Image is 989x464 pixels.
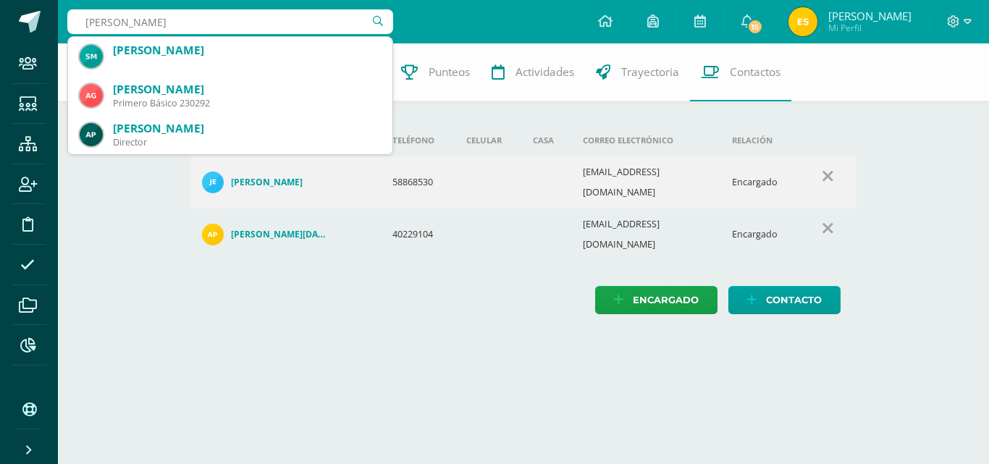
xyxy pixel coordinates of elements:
img: 050ee7cc1ceb9e6a266e61efe400369c.png [202,172,224,193]
a: Punteos [390,43,481,101]
a: [PERSON_NAME][DATE] [PERSON_NAME] [202,224,328,245]
th: Teléfono [381,125,455,156]
img: e81002d5139a10a51d3fe9a8c72c1d95.png [80,123,103,146]
div: [PERSON_NAME] [113,82,381,97]
span: Trayectoria [621,64,679,80]
a: Encargado [595,286,717,314]
div: Primero Básico 230292 [113,97,381,109]
span: Mi Perfil [828,22,912,34]
img: 0abf21bd2d0a573e157d53e234304166.png [788,7,817,36]
span: 15 [747,19,763,35]
th: Correo electrónico [571,125,720,156]
h4: [PERSON_NAME][DATE] [PERSON_NAME] [231,229,328,240]
img: 181bd64f35e5d1f02f3ce7fc9921b09f.png [80,84,103,107]
th: Casa [521,125,571,156]
td: 40229104 [381,208,455,261]
span: Actividades [515,64,574,80]
a: Actividades [481,43,585,101]
a: Contactos [690,43,791,101]
th: Relación [720,125,799,156]
a: [PERSON_NAME] [202,172,328,193]
td: [EMAIL_ADDRESS][DOMAIN_NAME] [571,156,720,208]
td: Encargado [720,156,799,208]
div: [PERSON_NAME] [113,43,381,58]
div: Director [113,136,381,148]
td: Encargado [720,208,799,261]
span: [PERSON_NAME] [828,9,912,23]
span: Encargado [633,287,699,313]
th: Celular [455,125,521,156]
span: Punteos [429,64,470,80]
a: Contacto [728,286,841,314]
img: 116b79e3f2279a1ad9e046052b4879dc.png [80,45,103,68]
span: Contacto [766,287,822,313]
h4: [PERSON_NAME] [231,177,303,188]
span: Contactos [730,64,780,80]
input: Busca un usuario... [67,9,393,34]
td: [EMAIL_ADDRESS][DOMAIN_NAME] [571,208,720,261]
div: [PERSON_NAME] [113,121,381,136]
a: Trayectoria [585,43,690,101]
td: 58868530 [381,156,455,208]
img: 9c41333dce7f1fd6d76820210442ab0c.png [202,224,224,245]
